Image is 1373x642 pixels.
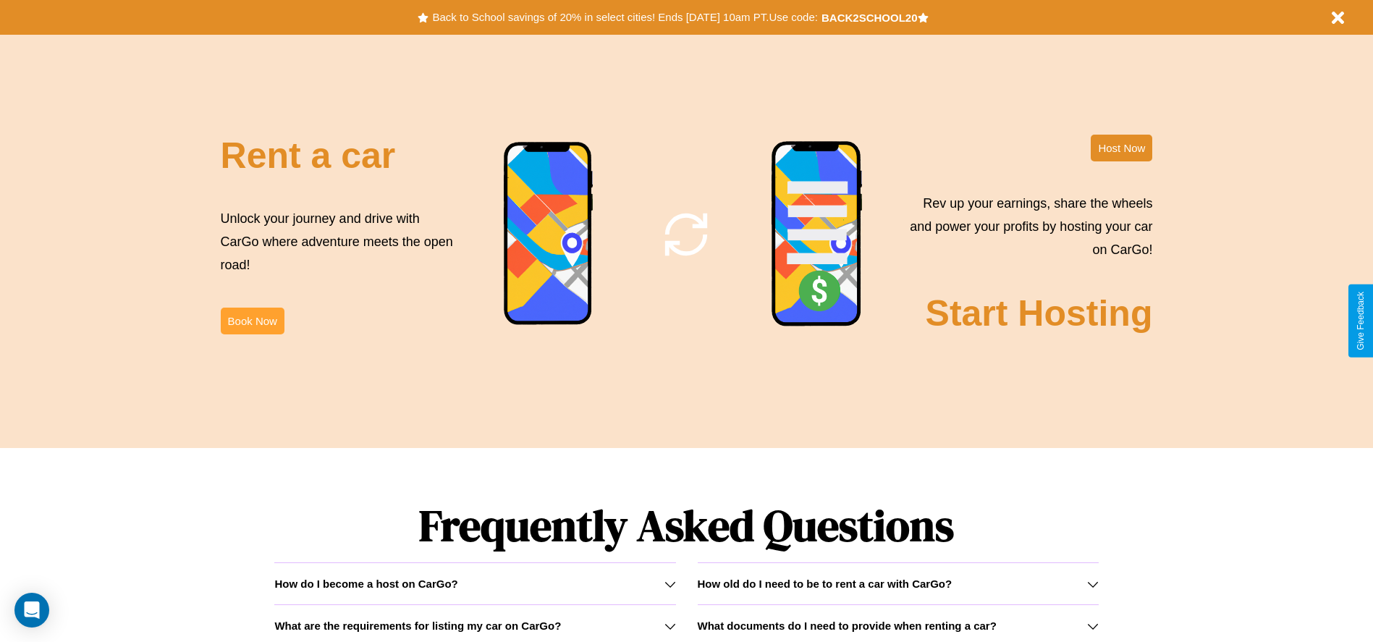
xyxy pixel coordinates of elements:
[428,7,821,28] button: Back to School savings of 20% in select cities! Ends [DATE] 10am PT.Use code:
[1356,292,1366,350] div: Give Feedback
[221,308,284,334] button: Book Now
[698,620,997,632] h3: What documents do I need to provide when renting a car?
[1091,135,1152,161] button: Host Now
[821,12,918,24] b: BACK2SCHOOL20
[698,578,952,590] h3: How old do I need to be to rent a car with CarGo?
[926,292,1153,334] h2: Start Hosting
[901,192,1152,262] p: Rev up your earnings, share the wheels and power your profits by hosting your car on CarGo!
[14,593,49,628] div: Open Intercom Messenger
[221,135,396,177] h2: Rent a car
[274,489,1098,562] h1: Frequently Asked Questions
[274,578,457,590] h3: How do I become a host on CarGo?
[771,140,863,329] img: phone
[274,620,561,632] h3: What are the requirements for listing my car on CarGo?
[221,207,458,277] p: Unlock your journey and drive with CarGo where adventure meets the open road!
[503,141,594,327] img: phone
